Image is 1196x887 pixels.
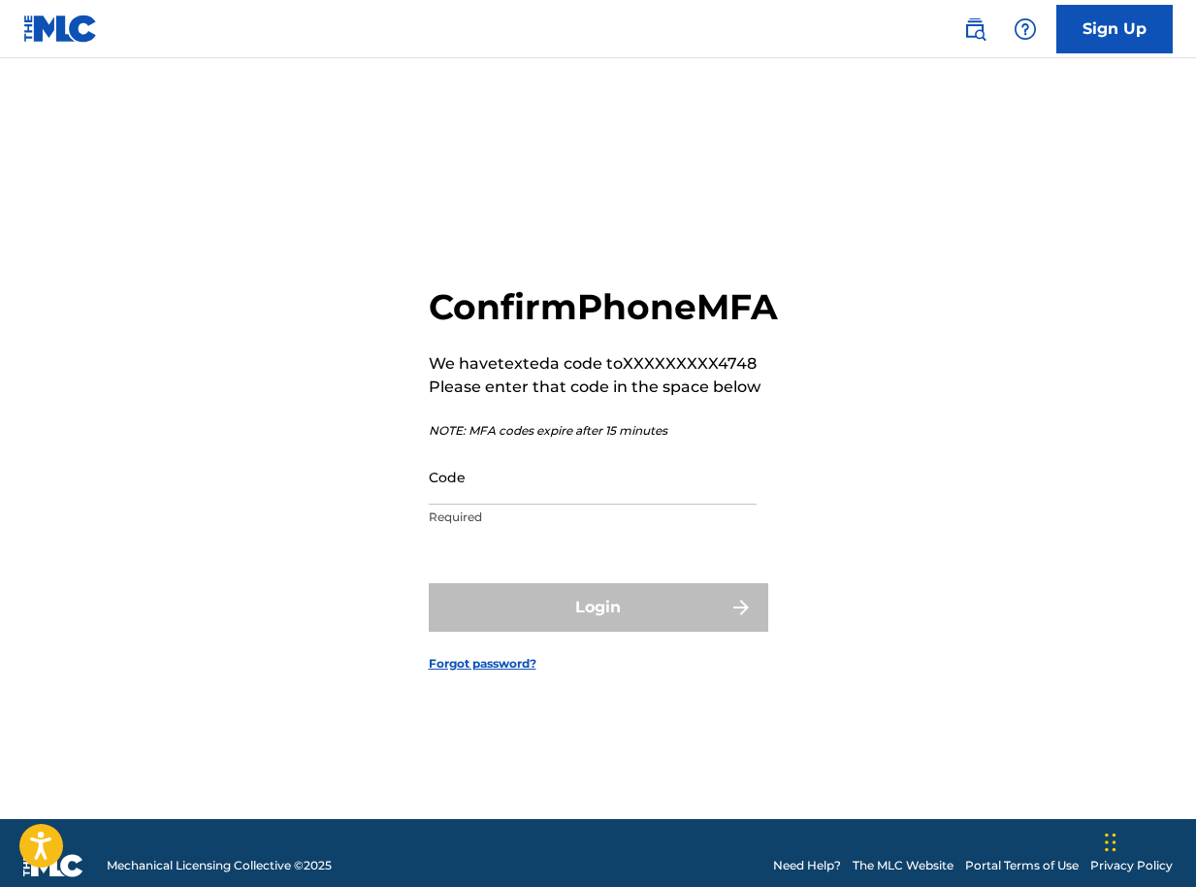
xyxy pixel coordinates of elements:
p: Please enter that code in the space below [429,376,778,399]
a: Need Help? [773,857,841,874]
p: NOTE: MFA codes expire after 15 minutes [429,422,778,440]
div: Drag [1105,813,1116,871]
iframe: Chat Widget [1099,794,1196,887]
a: Forgot password? [429,655,536,673]
a: Privacy Policy [1090,857,1173,874]
a: The MLC Website [853,857,954,874]
div: Help [1006,10,1045,49]
span: Mechanical Licensing Collective © 2025 [107,857,332,874]
a: Sign Up [1056,5,1173,53]
img: search [963,17,986,41]
a: Portal Terms of Use [965,857,1079,874]
p: Required [429,509,757,526]
h2: Confirm Phone MFA [429,285,778,329]
img: MLC Logo [23,15,98,43]
p: We have texted a code to XXXXXXXXX4748 [429,352,778,376]
img: help [1014,17,1037,41]
a: Public Search [955,10,994,49]
img: logo [23,854,83,877]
